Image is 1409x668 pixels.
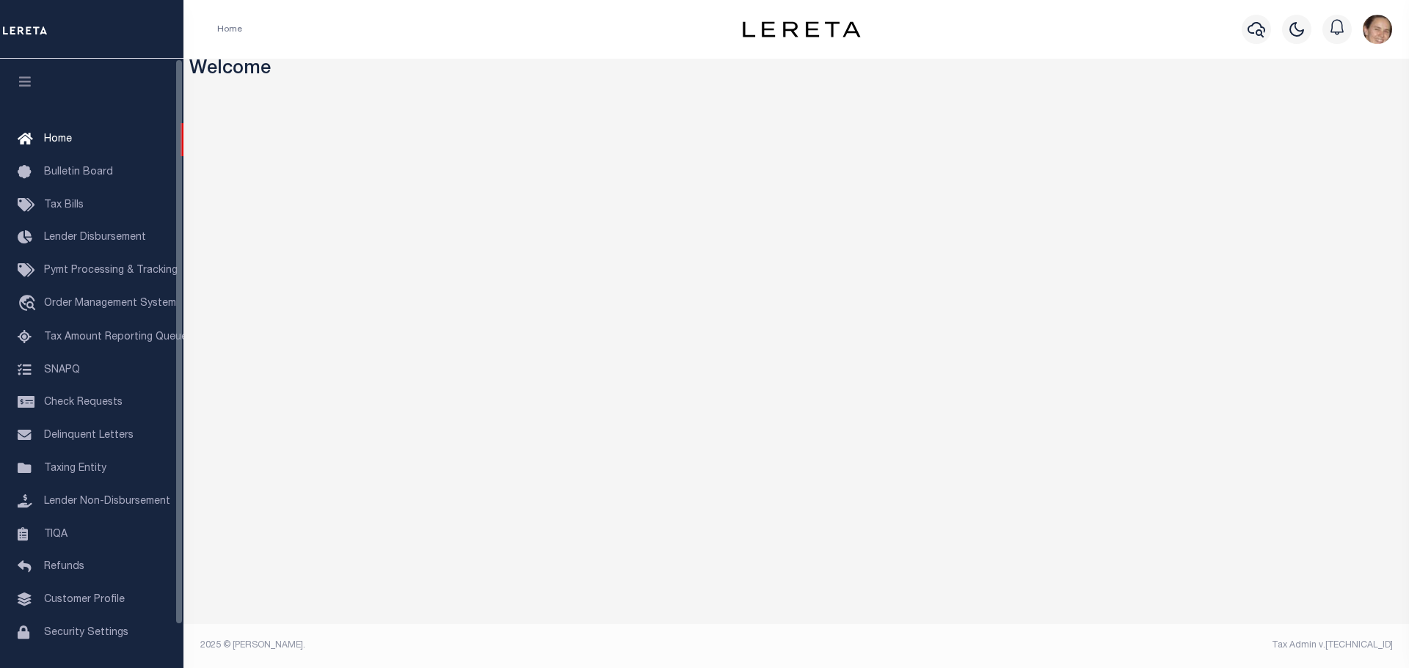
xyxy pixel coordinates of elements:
span: Tax Amount Reporting Queue [44,332,187,342]
i: travel_explore [18,295,41,314]
div: Tax Admin v.[TECHNICAL_ID] [807,639,1393,652]
span: TIQA [44,529,68,539]
li: Home [217,23,242,36]
span: Check Requests [44,397,123,408]
div: 2025 © [PERSON_NAME]. [189,639,797,652]
span: Pymt Processing & Tracking [44,265,178,276]
span: Security Settings [44,628,128,638]
span: Delinquent Letters [44,430,134,441]
span: Lender Disbursement [44,232,146,243]
h3: Welcome [189,59,1404,81]
span: Tax Bills [44,200,84,210]
span: Lender Non-Disbursement [44,496,170,507]
img: logo-dark.svg [743,21,860,37]
span: Order Management System [44,298,176,309]
span: Refunds [44,562,84,572]
span: Customer Profile [44,595,125,605]
span: SNAPQ [44,364,80,375]
span: Home [44,134,72,144]
span: Taxing Entity [44,463,106,474]
span: Bulletin Board [44,167,113,177]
